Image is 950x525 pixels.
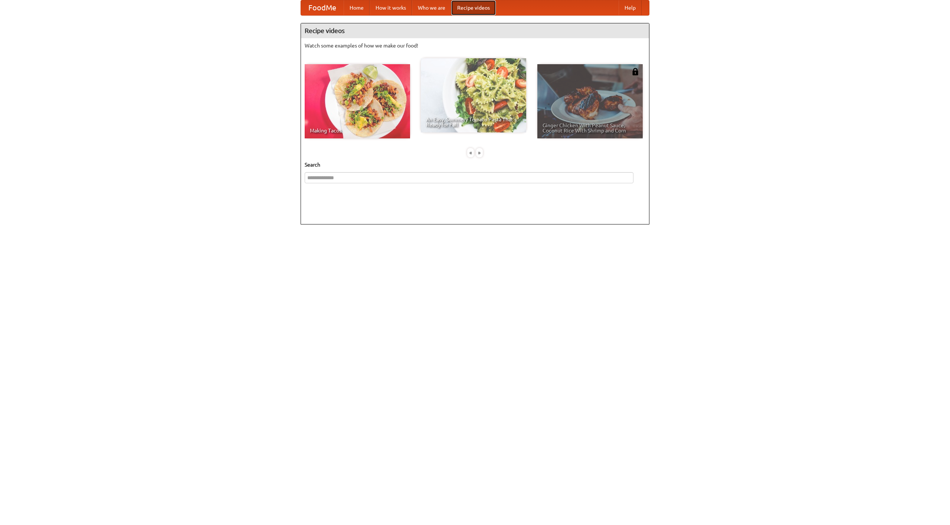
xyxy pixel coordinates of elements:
p: Watch some examples of how we make our food! [305,42,645,49]
a: Recipe videos [451,0,496,15]
a: How it works [370,0,412,15]
a: Making Tacos [305,64,410,138]
h5: Search [305,161,645,168]
span: Making Tacos [310,128,405,133]
a: Home [344,0,370,15]
div: « [467,148,474,157]
a: Who we are [412,0,451,15]
a: An Easy, Summery Tomato Pasta That's Ready for Fall [421,58,526,132]
img: 483408.png [632,68,639,75]
span: An Easy, Summery Tomato Pasta That's Ready for Fall [426,117,521,127]
h4: Recipe videos [301,23,649,38]
a: FoodMe [301,0,344,15]
div: » [476,148,483,157]
a: Help [619,0,642,15]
